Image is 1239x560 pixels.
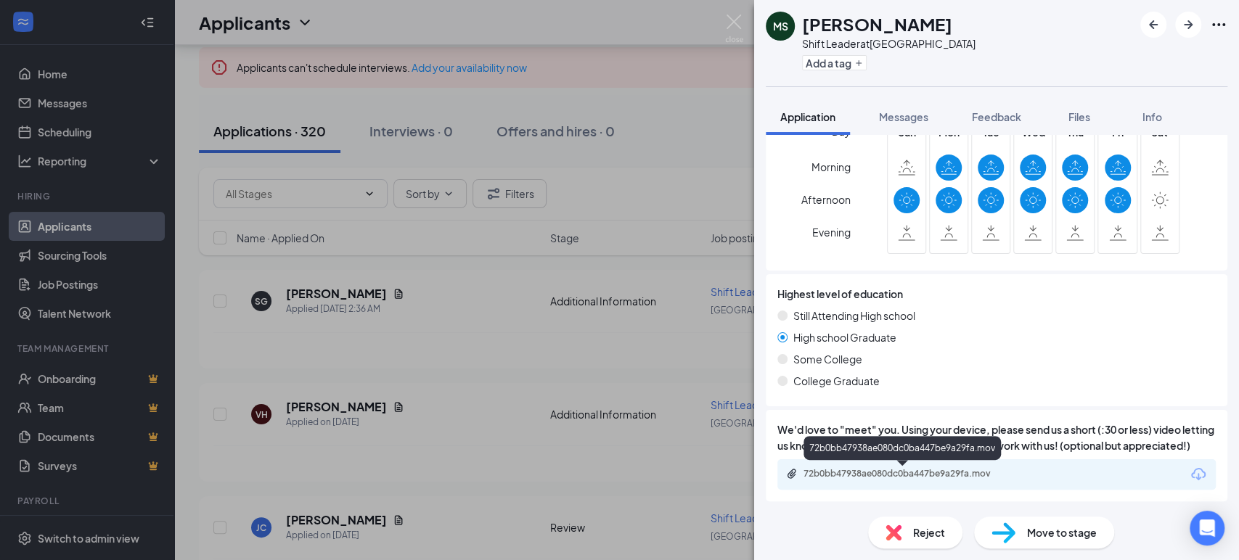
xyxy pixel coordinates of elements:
div: 72b0bb47938ae080dc0ba447be9a29fa.mov [803,436,1001,460]
svg: ArrowLeftNew [1145,16,1162,33]
span: Morning [811,154,851,180]
svg: Ellipses [1210,16,1227,33]
div: MS [773,19,788,33]
span: Info [1142,110,1162,123]
span: Move to stage [1027,524,1097,540]
div: 72b0bb47938ae080dc0ba447be9a29fa.mov [803,468,1007,479]
button: ArrowLeftNew [1140,12,1166,38]
span: We'd love to "meet" you. Using your device, please send us a short (:30 or less) video letting us... [777,421,1216,453]
span: Reject [913,524,945,540]
a: Paperclip72b0bb47938ae080dc0ba447be9a29fa.mov [786,468,1021,482]
div: Shift Leader at [GEOGRAPHIC_DATA] [802,36,976,51]
span: College Graduate [793,373,880,389]
div: Open Intercom Messenger [1190,511,1224,545]
span: Application [780,110,835,123]
span: Highest level of education [777,286,903,302]
span: Afternoon [801,186,851,213]
span: Evening [812,219,851,245]
span: Messages [879,110,928,123]
svg: ArrowRight [1179,16,1197,33]
span: Some College [793,351,862,367]
span: High school Graduate [793,329,896,345]
svg: Download [1190,466,1207,483]
span: Files [1068,110,1090,123]
h1: [PERSON_NAME] [802,12,952,36]
svg: Plus [854,59,863,67]
span: Feedback [972,110,1021,123]
svg: Paperclip [786,468,798,479]
span: Still Attending High school [793,308,915,324]
button: PlusAdd a tag [802,55,867,70]
button: ArrowRight [1175,12,1201,38]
